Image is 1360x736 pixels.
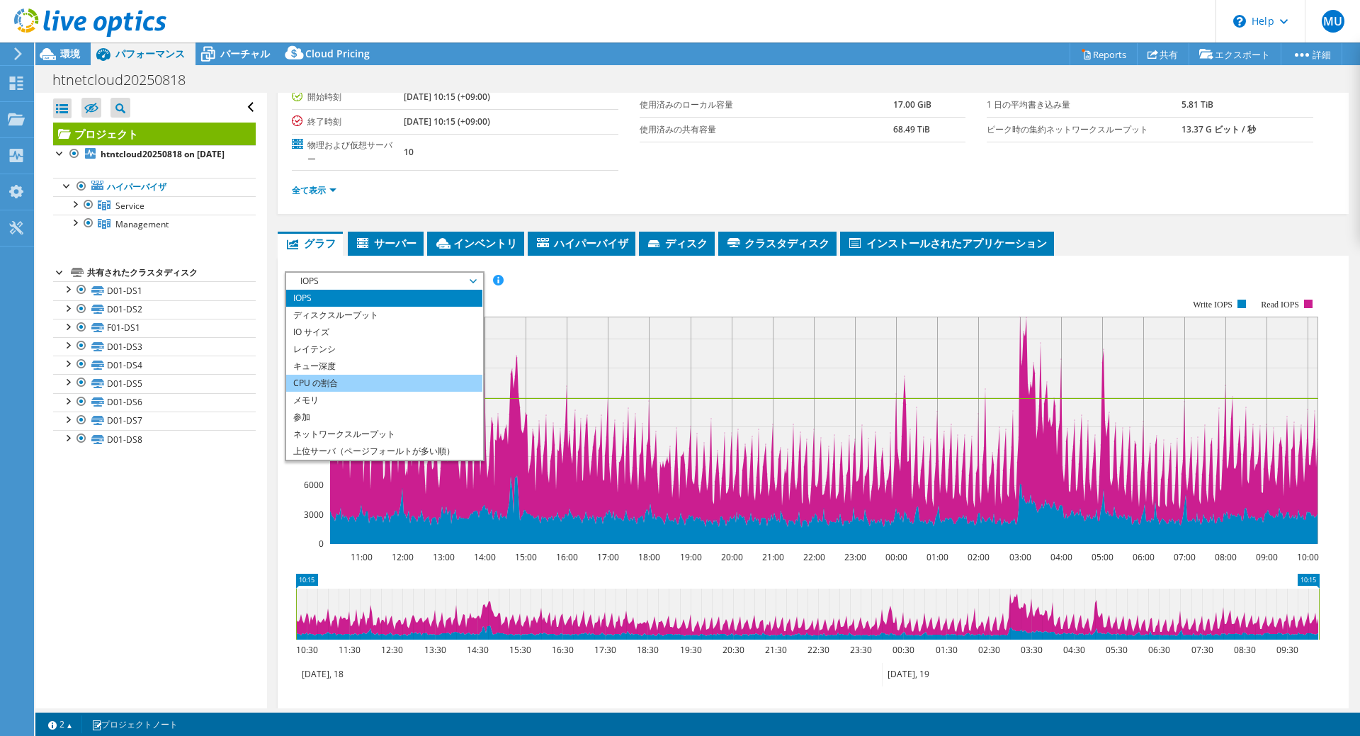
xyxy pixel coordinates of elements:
[53,412,256,430] a: D01-DS7
[286,324,482,341] li: IO サイズ
[893,98,931,111] b: 17.00 GiB
[434,236,517,250] span: インベントリ
[597,551,619,563] text: 17:00
[404,146,414,158] b: 10
[304,479,324,491] text: 6000
[1009,551,1031,563] text: 03:00
[1137,43,1189,65] a: 共有
[893,123,930,135] b: 68.49 TiB
[101,148,225,160] b: htntcloud20250818 on [DATE]
[987,98,1181,112] label: 1 日の平均書き込み量
[53,145,256,164] a: htntcloud20250818 on [DATE]
[892,644,914,656] text: 00:30
[53,337,256,356] a: D01-DS3
[286,443,482,460] li: 上位サーバ（ページフォールトが多い順）
[640,123,893,137] label: 使用済みの共有容量
[1297,551,1319,563] text: 10:00
[762,551,784,563] text: 21:00
[474,551,496,563] text: 14:00
[53,123,256,145] a: プロジェクト
[1256,551,1278,563] text: 09:00
[53,430,256,448] a: D01-DS8
[292,138,403,166] label: 物理および仮想サーバー
[978,644,1000,656] text: 02:30
[987,123,1181,137] label: ピーク時の集約ネットワークスループット
[1234,644,1256,656] text: 08:30
[53,196,256,215] a: Service
[53,374,256,392] a: D01-DS5
[1262,300,1300,310] text: Read IOPS
[53,300,256,319] a: D01-DS2
[351,551,373,563] text: 11:00
[404,115,490,128] b: [DATE] 10:15 (+09:00)
[286,426,482,443] li: ネットワークスループット
[885,551,907,563] text: 00:00
[765,644,787,656] text: 21:30
[1281,43,1342,65] a: 詳細
[467,644,489,656] text: 14:30
[807,644,829,656] text: 22:30
[844,551,866,563] text: 23:00
[1063,644,1085,656] text: 04:30
[115,218,169,230] span: Management
[1181,98,1213,111] b: 5.81 TiB
[115,200,144,212] span: Service
[286,392,482,409] li: メモリ
[355,236,416,250] span: サーバー
[638,551,660,563] text: 18:00
[515,551,537,563] text: 15:00
[646,236,708,250] span: ディスク
[640,98,893,112] label: 使用済みのローカル容量
[305,47,370,60] span: Cloud Pricing
[1174,551,1196,563] text: 07:00
[286,341,482,358] li: レイテンシ
[1189,43,1281,65] a: エクスポート
[594,644,616,656] text: 17:30
[850,644,872,656] text: 23:30
[1181,123,1256,135] b: 13.37 G ビット / 秒
[637,644,659,656] text: 18:30
[1050,551,1072,563] text: 04:00
[847,236,1047,250] span: インストールされたアプリケーション
[1133,551,1155,563] text: 06:00
[926,551,948,563] text: 01:00
[803,551,825,563] text: 22:00
[725,236,829,250] span: クラスタディスク
[404,91,490,103] b: [DATE] 10:15 (+09:00)
[293,273,475,290] span: IOPS
[424,644,446,656] text: 13:30
[292,184,336,196] a: 全て表示
[1021,644,1043,656] text: 03:30
[285,236,336,250] span: グラフ
[1106,644,1128,656] text: 05:30
[680,644,702,656] text: 19:30
[936,644,958,656] text: 01:30
[304,509,324,521] text: 3000
[1070,43,1138,65] a: Reports
[1276,644,1298,656] text: 09:30
[286,307,482,324] li: ディスクスループット
[115,47,185,60] span: パフォーマンス
[53,281,256,300] a: D01-DS1
[286,375,482,392] li: CPU の割合
[968,551,990,563] text: 02:00
[509,644,531,656] text: 15:30
[286,409,482,426] li: 参加
[60,47,80,60] span: 環境
[81,715,188,733] a: プロジェクトノート
[53,178,256,196] a: ハイパーバイザ
[53,356,256,374] a: D01-DS4
[339,644,361,656] text: 11:30
[535,236,628,250] span: ハイパーバイザ
[381,644,403,656] text: 12:30
[53,393,256,412] a: D01-DS6
[220,47,270,60] span: バーチャル
[433,551,455,563] text: 13:00
[552,644,574,656] text: 16:30
[319,538,324,550] text: 0
[1191,644,1213,656] text: 07:30
[292,90,403,104] label: 開始時刻
[53,319,256,337] a: F01-DS1
[680,551,702,563] text: 19:00
[53,215,256,233] a: Management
